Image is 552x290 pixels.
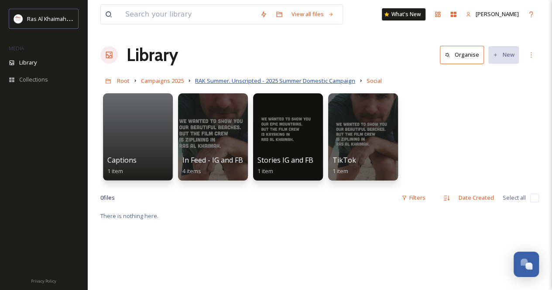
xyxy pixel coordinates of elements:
[488,46,519,63] button: New
[141,77,184,85] span: Campaigns 2025
[333,155,356,165] span: TikTok
[287,6,338,23] a: View all files
[367,75,382,86] a: Social
[19,58,37,67] span: Library
[117,77,130,85] span: Root
[31,278,56,284] span: Privacy Policy
[9,45,24,51] span: MEDIA
[367,77,382,85] span: Social
[382,8,425,20] a: What's New
[182,155,243,165] span: In Feed - IG and FB
[107,156,137,175] a: Captions1 item
[182,156,243,175] a: In Feed - IG and FB4 items
[141,75,184,86] a: Campaigns 2025
[514,252,539,277] button: Open Chat
[100,212,158,220] span: There is nothing here.
[333,167,348,175] span: 1 item
[503,194,526,202] span: Select all
[257,155,313,165] span: Stories IG and FB
[31,275,56,286] a: Privacy Policy
[100,194,115,202] span: 0 file s
[454,189,498,206] div: Date Created
[14,14,23,23] img: Logo_RAKTDA_RGB-01.png
[127,42,178,68] a: Library
[182,167,201,175] span: 4 items
[257,156,313,175] a: Stories IG and FB1 item
[440,46,484,64] button: Organise
[107,155,137,165] span: Captions
[397,189,430,206] div: Filters
[195,77,355,85] span: RAK Summer. Unscripted - 2025 Summer Domestic Campaign
[333,156,356,175] a: TikTok1 item
[107,167,123,175] span: 1 item
[195,75,355,86] a: RAK Summer. Unscripted - 2025 Summer Domestic Campaign
[121,5,256,24] input: Search your library
[117,75,130,86] a: Root
[476,10,519,18] span: [PERSON_NAME]
[19,75,48,84] span: Collections
[461,6,523,23] a: [PERSON_NAME]
[257,167,273,175] span: 1 item
[27,14,151,23] span: Ras Al Khaimah Tourism Development Authority
[440,46,488,64] a: Organise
